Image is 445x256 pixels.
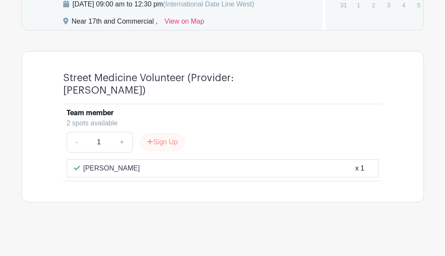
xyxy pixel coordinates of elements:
p: [PERSON_NAME] [83,163,140,174]
button: Sign Up [140,133,185,151]
div: x 1 [355,163,364,174]
h4: Street Medicine Volunteer (Provider: [PERSON_NAME]) [63,72,300,96]
span: (International Date Line West) [163,0,254,8]
a: + [111,132,133,152]
a: View on Map [165,16,204,30]
a: - [67,132,86,152]
div: Team member [67,108,114,118]
div: Near 17th and Commercial , [72,16,158,30]
div: 2 spots available [67,118,372,128]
